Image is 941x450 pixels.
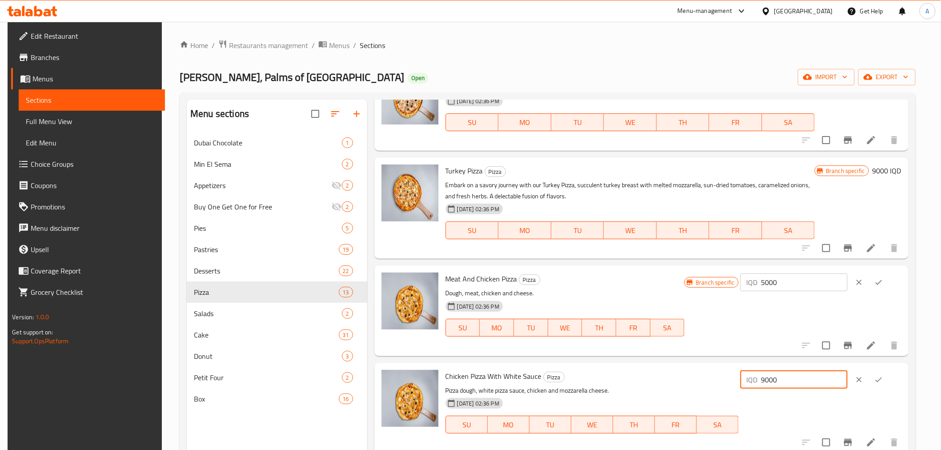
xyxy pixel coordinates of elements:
[194,308,342,319] span: Salads
[446,385,739,396] p: Pizza dough, white pizza sauce, chicken and mozzarella cheese.
[31,52,157,63] span: Branches
[187,324,367,346] div: Cake31
[613,416,655,434] button: TH
[446,113,499,131] button: SU
[446,319,480,337] button: SU
[491,418,526,431] span: MO
[194,394,338,404] span: Box
[762,113,815,131] button: SA
[187,175,367,196] div: Appetizers2
[31,223,157,233] span: Menu disclaimer
[849,370,869,390] button: clear
[884,129,905,151] button: delete
[360,40,385,51] span: Sections
[187,303,367,324] div: Salads2
[187,281,367,303] div: Pizza13
[446,221,499,239] button: SU
[339,288,353,297] span: 13
[194,223,342,233] span: Pies
[11,281,165,303] a: Grocery Checklist
[774,6,833,16] div: [GEOGRAPHIC_DATA]
[607,224,653,237] span: WE
[342,137,353,148] div: items
[446,370,542,383] span: Chicken Pizza With White Sauce
[485,167,506,177] span: Pizza
[11,47,165,68] a: Branches
[869,273,889,292] button: ok
[446,272,517,285] span: Meat And Chicken Pizza
[655,416,697,434] button: FR
[187,367,367,388] div: Petit Four2
[651,319,685,337] button: SA
[700,418,735,431] span: SA
[502,224,548,237] span: MO
[180,67,404,87] span: [PERSON_NAME], Palms of [GEOGRAPHIC_DATA]
[194,201,331,212] span: Buy One Get One for Free
[187,196,367,217] div: Buy One Get One for Free2
[194,287,338,297] span: Pizza
[331,201,342,212] svg: Inactive section
[866,135,877,145] a: Edit menu item
[31,287,157,297] span: Grocery Checklist
[552,321,579,334] span: WE
[339,287,353,297] div: items
[488,416,530,434] button: MO
[543,372,565,382] div: Pizza
[865,72,909,83] span: export
[766,116,812,129] span: SA
[382,273,438,329] img: Meat And Chicken Pizza
[194,372,342,383] span: Petit Four
[926,6,929,16] span: A
[555,116,601,129] span: TU
[11,217,165,239] a: Menu disclaimer
[483,321,511,334] span: MO
[342,160,353,169] span: 2
[218,40,308,51] a: Restaurants management
[849,273,869,292] button: clear
[187,132,367,153] div: Dubai Chocolate1
[342,351,353,362] div: items
[866,243,877,253] a: Edit menu item
[19,89,165,111] a: Sections
[31,265,157,276] span: Coverage Report
[194,244,338,255] span: Pastries
[342,223,353,233] div: items
[339,329,353,340] div: items
[454,205,503,213] span: [DATE] 02:36 PM
[616,319,651,337] button: FR
[761,371,848,389] input: Please enter price
[312,40,315,51] li: /
[194,137,342,148] span: Dubai Chocolate
[26,137,157,148] span: Edit Menu
[873,165,901,177] h6: 9000 IQD
[446,180,815,202] p: Embark on a savory journey with our Turkey Pizza, succulent turkey breast with melted mozzarella,...
[514,319,548,337] button: TU
[11,25,165,47] a: Edit Restaurant
[697,416,739,434] button: SA
[31,201,157,212] span: Promotions
[582,319,616,337] button: TH
[318,40,350,51] a: Menus
[837,335,859,356] button: Branch-specific-item
[408,74,428,82] span: Open
[837,237,859,259] button: Branch-specific-item
[822,167,868,175] span: Branch specific
[331,180,342,191] svg: Inactive section
[194,265,338,276] div: Desserts
[339,244,353,255] div: items
[342,201,353,212] div: items
[342,139,353,147] span: 1
[713,224,759,237] span: FR
[194,329,338,340] span: Cake
[884,335,905,356] button: delete
[212,40,215,51] li: /
[339,331,353,339] span: 31
[530,416,571,434] button: TU
[342,308,353,319] div: items
[620,321,647,334] span: FR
